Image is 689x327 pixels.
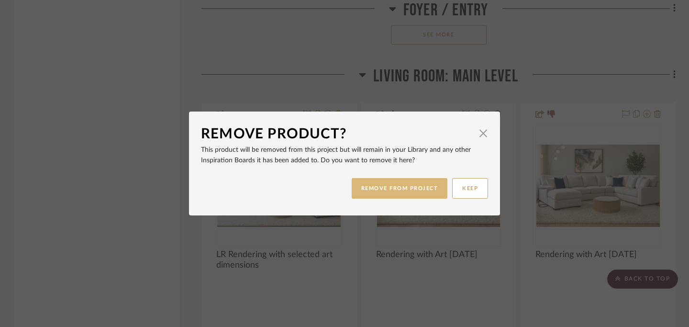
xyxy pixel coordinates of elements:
[452,178,488,199] button: KEEP
[474,124,493,143] button: Close
[201,145,488,166] p: This product will be removed from this project but will remain in your Library and any other Insp...
[201,124,488,145] dialog-header: Remove Product?
[201,124,474,145] div: Remove Product?
[352,178,448,199] button: REMOVE FROM PROJECT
